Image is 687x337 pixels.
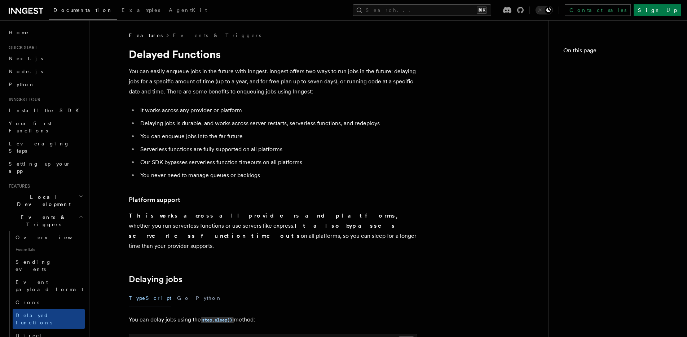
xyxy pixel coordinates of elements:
[9,108,83,113] span: Install the SDK
[138,131,417,141] li: You can enqueue jobs into the far future
[138,170,417,180] li: You never need to manage queues or backlogs
[13,231,85,244] a: Overview
[536,6,553,14] button: Toggle dark mode
[6,78,85,91] a: Python
[13,309,85,329] a: Delayed functions
[173,32,261,39] a: Events & Triggers
[201,317,234,323] code: step.sleep()
[6,97,40,102] span: Inngest tour
[129,315,417,325] p: You can delay jobs using the method:
[117,2,164,19] a: Examples
[129,290,171,306] button: TypeScript
[9,141,70,154] span: Leveraging Steps
[196,290,222,306] button: Python
[6,137,85,157] a: Leveraging Steps
[6,104,85,117] a: Install the SDK
[16,235,90,240] span: Overview
[6,117,85,137] a: Your first Functions
[164,2,211,19] a: AgentKit
[16,259,52,272] span: Sending events
[6,26,85,39] a: Home
[565,4,631,16] a: Contact sales
[9,69,43,74] span: Node.js
[13,296,85,309] a: Crons
[16,312,52,325] span: Delayed functions
[138,118,417,128] li: Delaying jobs is durable, and works across server restarts, serverless functions, and redeploys
[53,7,113,13] span: Documentation
[563,46,673,58] h4: On this page
[13,276,85,296] a: Event payload format
[353,4,491,16] button: Search...⌘K
[129,66,417,97] p: You can easily enqueue jobs in the future with Inngest. Inngest offers two ways to run jobs in th...
[129,212,396,219] strong: This works across all providers and platforms
[129,48,417,61] h1: Delayed Functions
[6,211,85,231] button: Events & Triggers
[129,32,163,39] span: Features
[177,290,190,306] button: Go
[16,279,83,292] span: Event payload format
[6,157,85,178] a: Setting up your app
[6,191,85,211] button: Local Development
[6,45,37,51] span: Quick start
[169,7,207,13] span: AgentKit
[6,214,79,228] span: Events & Triggers
[9,56,43,61] span: Next.js
[634,4,681,16] a: Sign Up
[201,316,234,323] a: step.sleep()
[9,161,71,174] span: Setting up your app
[129,211,417,251] p: , whether you run serverless functions or use servers like express. on all platforms, so you can ...
[49,2,117,20] a: Documentation
[6,193,79,208] span: Local Development
[6,183,30,189] span: Features
[138,144,417,154] li: Serverless functions are fully supported on all platforms
[9,121,52,134] span: Your first Functions
[138,157,417,167] li: Our SDK bypasses serverless function timeouts on all platforms
[6,52,85,65] a: Next.js
[16,299,39,305] span: Crons
[129,274,182,284] a: Delaying jobs
[138,105,417,115] li: It works across any provider or platform
[13,255,85,276] a: Sending events
[9,82,35,87] span: Python
[477,6,487,14] kbd: ⌘K
[129,195,180,205] a: Platform support
[9,29,29,36] span: Home
[6,65,85,78] a: Node.js
[13,244,85,255] span: Essentials
[122,7,160,13] span: Examples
